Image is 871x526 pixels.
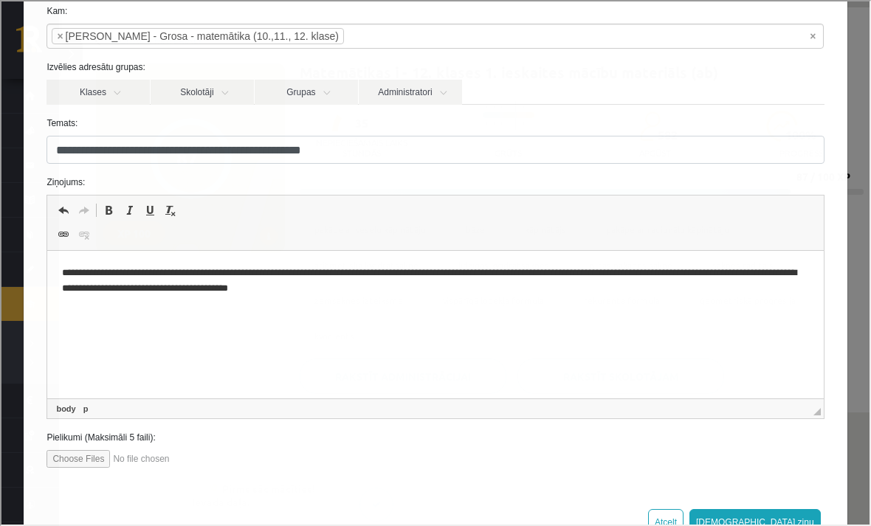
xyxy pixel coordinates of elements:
label: Ziņojums: [34,174,833,187]
a: Повторить (⌘+Y) [72,199,93,218]
a: Administratori [357,78,461,103]
a: Полужирный (⌘+B) [97,199,117,218]
a: Убрать ссылку [72,224,93,243]
a: Grupas [253,78,357,103]
iframe: Визуальный текстовый редактор, wiswyg-editor-47024834162680-1757525652-750 [46,249,822,397]
a: Элемент body [52,401,77,414]
span: Перетащите для изменения размера [812,406,819,414]
label: Pielikumi (Maksimāli 5 faili): [34,429,833,443]
li: Laima Tukāne - Grosa - matemātika (10.,11., 12. klase) [50,27,342,43]
label: Temats: [34,115,833,128]
a: Элемент p [79,401,90,414]
span: Noņemt visus vienumus [808,27,814,42]
span: × [55,27,61,42]
a: Подчеркнутый (⌘+U) [138,199,159,218]
a: Skolotāji [149,78,252,103]
a: Убрать форматирование [159,199,179,218]
label: Kam: [34,3,833,16]
a: Klases [45,78,148,103]
a: Вставить/Редактировать ссылку (⌘+K) [52,224,72,243]
label: Izvēlies adresātu grupas: [34,59,833,72]
a: Отменить (⌘+Z) [52,199,72,218]
a: Курсив (⌘+I) [117,199,138,218]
